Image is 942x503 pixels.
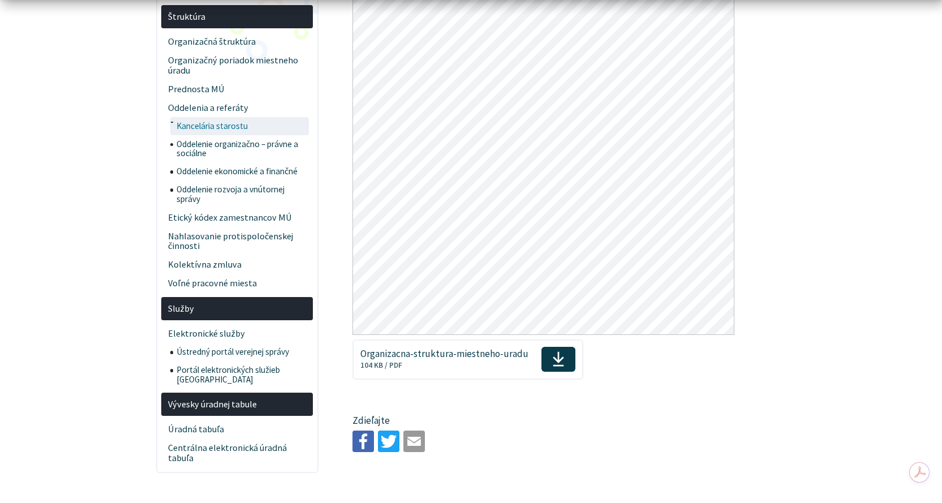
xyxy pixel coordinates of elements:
a: Elektronické služby [161,324,313,343]
a: Organizačná štruktúra [161,32,313,51]
a: Oddelenie organizačno – právne a sociálne [170,135,313,163]
a: Etický kódex zamestnancov MÚ [161,208,313,227]
span: 104 KB / PDF [360,360,402,370]
img: Zdieľať na Facebooku [352,431,374,452]
span: Portál elektronických služieb [GEOGRAPHIC_DATA] [177,361,307,389]
a: Ústredný portál verejnej správy [170,343,313,361]
img: Zdieľať na Twitteri [378,431,399,452]
a: Úradná tabuľa [161,420,313,439]
span: Oddelenie ekonomické a finančné [177,163,307,181]
span: Vývesky úradnej tabule [168,395,307,414]
span: Organizačná štruktúra [168,32,307,51]
a: Centrálna elektronická úradná tabuľa [161,439,313,468]
span: Organizacna-struktura-miestneho-uradu [360,349,528,359]
span: Oddelenie rozvoja a vnútornej správy [177,180,307,208]
a: Služby [161,297,313,320]
span: Elektronické služby [168,324,307,343]
a: Štruktúra [161,5,313,28]
span: Služby [168,299,307,318]
span: Centrálna elektronická úradná tabuľa [168,439,307,468]
span: Úradná tabuľa [168,420,307,439]
span: Prednosta MÚ [168,80,307,98]
a: Portál elektronických služieb [GEOGRAPHIC_DATA] [170,361,313,389]
span: Ústredný portál verejnej správy [177,343,307,361]
a: Kancelária starostu [170,117,313,135]
a: Nahlasovanie protispoločenskej činnosti [161,227,313,256]
a: Oddelenia a referáty [161,98,313,117]
a: Kolektívna zmluva [161,256,313,274]
a: Voľné pracovné miesta [161,274,313,293]
span: Nahlasovanie protispoločenskej činnosti [168,227,307,256]
a: Prednosta MÚ [161,80,313,98]
span: Organizačný poriadok miestneho úradu [168,51,307,80]
span: Voľné pracovné miesta [168,274,307,293]
p: Zdieľajte [352,414,734,428]
a: Oddelenie ekonomické a finančné [170,163,313,181]
span: Kolektívna zmluva [168,256,307,274]
span: Oddelenia a referáty [168,98,307,117]
span: Štruktúra [168,7,307,26]
a: Organizačný poriadok miestneho úradu [161,51,313,80]
a: Organizacna-struktura-miestneho-uradu104 KB / PDF [352,339,583,379]
span: Etický kódex zamestnancov MÚ [168,208,307,227]
img: Zdieľať e-mailom [403,431,425,452]
a: Oddelenie rozvoja a vnútornej správy [170,180,313,208]
span: Kancelária starostu [177,117,307,135]
a: Vývesky úradnej tabule [161,393,313,416]
span: Oddelenie organizačno – právne a sociálne [177,135,307,163]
